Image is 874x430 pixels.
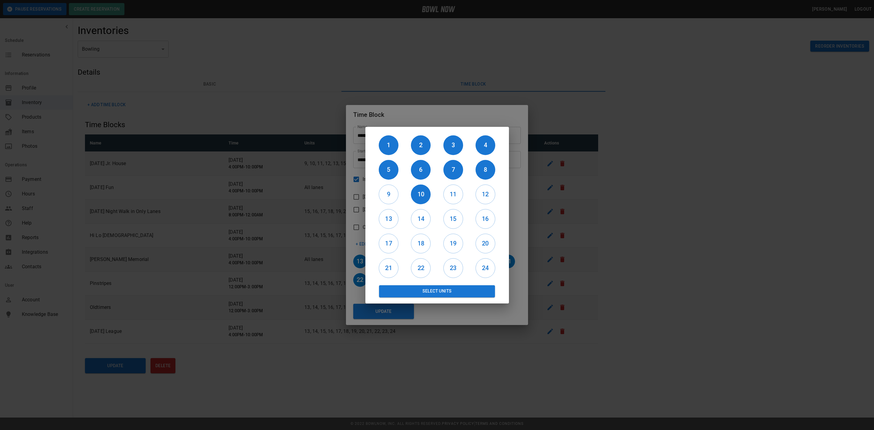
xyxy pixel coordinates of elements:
h6: 17 [379,239,398,248]
button: 13 [379,209,398,229]
button: 23 [443,258,463,278]
h6: 16 [476,214,495,224]
h6: 11 [444,189,463,199]
button: 3 [443,135,463,155]
h6: 13 [379,214,398,224]
button: 8 [476,160,495,180]
h6: 2 [411,140,431,150]
h6: 1 [379,140,398,150]
h6: 20 [476,239,495,248]
button: 2 [411,135,431,155]
h6: 3 [443,140,463,150]
h6: 10 [411,189,431,199]
button: 10 [411,185,431,204]
button: 15 [443,209,463,229]
h6: 9 [379,189,398,199]
h6: 6 [411,165,431,174]
button: 7 [443,160,463,180]
button: 17 [379,234,398,253]
h6: 14 [411,214,430,224]
button: 1 [379,135,398,155]
h6: 5 [379,165,398,174]
button: 4 [476,135,495,155]
button: 9 [379,185,398,204]
button: 14 [411,209,431,229]
h6: 18 [411,239,430,248]
h6: 22 [411,263,430,273]
h6: 7 [443,165,463,174]
h6: 24 [476,263,495,273]
button: 16 [476,209,495,229]
h6: 15 [444,214,463,224]
button: Select Units [379,285,495,297]
button: 6 [411,160,431,180]
button: 11 [443,185,463,204]
button: 19 [443,234,463,253]
button: 22 [411,258,431,278]
h6: 19 [444,239,463,248]
button: 20 [476,234,495,253]
h6: 21 [379,263,398,273]
h6: 8 [476,165,495,174]
button: 18 [411,234,431,253]
h6: 4 [476,140,495,150]
h6: 12 [476,189,495,199]
button: 12 [476,185,495,204]
button: 5 [379,160,398,180]
button: 21 [379,258,398,278]
h6: 23 [444,263,463,273]
button: 24 [476,258,495,278]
